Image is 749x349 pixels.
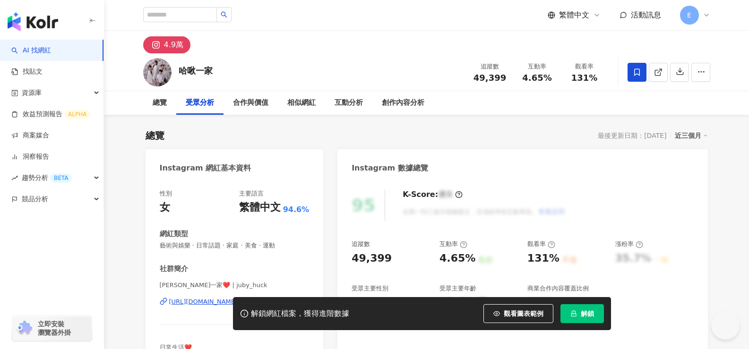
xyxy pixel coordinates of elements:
div: 性別 [160,189,172,198]
a: 洞察報告 [11,152,49,162]
div: 互動率 [519,62,555,71]
span: 解鎖 [581,310,594,317]
span: 4.65% [522,73,551,83]
div: 總覽 [153,97,167,109]
div: BETA [50,173,72,183]
button: 4.9萬 [143,36,190,53]
div: 商業合作內容覆蓋比例 [527,284,589,293]
a: searchAI 找網紅 [11,46,51,55]
span: E [687,10,691,20]
div: 哈啾一家 [179,65,213,77]
div: 最後更新日期：[DATE] [598,132,666,139]
img: logo [8,12,58,31]
span: 94.6% [283,204,310,215]
a: 找貼文 [11,67,43,77]
button: 觀看圖表範例 [483,304,553,323]
span: 立即安裝 瀏覽器外掛 [38,320,71,337]
div: 互動率 [439,240,467,248]
span: 49,399 [474,73,506,83]
div: K-Score : [403,189,463,200]
div: Instagram 網紅基本資料 [160,163,251,173]
div: 網紅類型 [160,229,188,239]
div: 相似網紅 [287,97,316,109]
div: 互動分析 [335,97,363,109]
div: 合作與價值 [233,97,268,109]
div: 社群簡介 [160,264,188,274]
div: 追蹤數 [472,62,508,71]
a: 商案媒合 [11,131,49,140]
span: 藝術與娛樂 · 日常話題 · 家庭 · 美食 · 運動 [160,241,310,250]
span: rise [11,175,18,181]
div: 女性 [352,296,372,310]
span: 趨勢分析 [22,167,72,188]
span: 繁體中文 [559,10,589,20]
span: 觀看圖表範例 [504,310,543,317]
span: 131% [571,73,598,83]
img: chrome extension [15,321,34,336]
div: 繁體中文 [239,200,281,215]
div: 49,399 [352,251,392,266]
div: 追蹤數 [352,240,370,248]
span: search [221,11,227,18]
div: Instagram 數據總覽 [352,163,428,173]
span: 活動訊息 [631,10,661,19]
div: 總覽 [146,129,164,142]
span: 競品分析 [22,188,48,210]
div: 受眾主要年齡 [439,284,476,293]
div: 創作內容分析 [382,97,424,109]
div: 觀看率 [527,240,555,248]
a: chrome extension立即安裝 瀏覽器外掛 [12,315,92,341]
div: 受眾分析 [186,97,214,109]
a: 效益預測報告ALPHA [11,110,90,119]
div: 近三個月 [675,129,708,142]
div: 4.65% [439,251,475,266]
span: [PERSON_NAME]一家❤️ | juby_huck [160,281,310,289]
div: 觀看率 [567,62,603,71]
button: 解鎖 [560,304,604,323]
div: 受眾主要性別 [352,284,388,293]
div: 漲粉率 [615,240,643,248]
div: 主要語言 [239,189,264,198]
div: 解鎖網紅檔案，獲得進階數據 [251,309,349,319]
span: 資源庫 [22,82,42,103]
img: KOL Avatar [143,58,172,86]
div: 4.9萬 [164,38,183,51]
span: lock [570,310,577,317]
div: 131% [527,251,560,266]
div: 女 [160,200,170,215]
